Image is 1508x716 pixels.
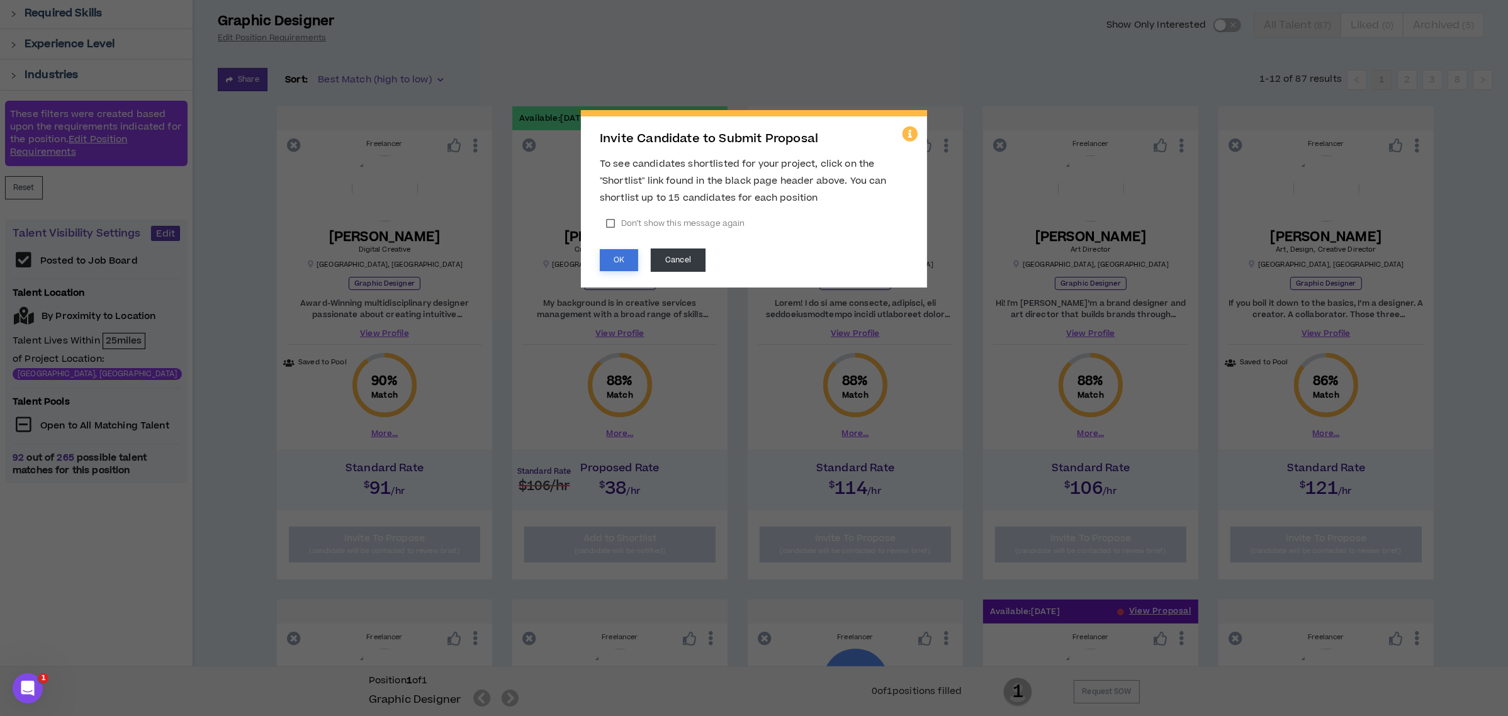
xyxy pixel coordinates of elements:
[651,249,706,272] button: Cancel
[600,214,751,233] label: Don’t show this message again
[600,157,887,204] span: To see candidates shortlisted for your project, click on the "Shortlist" link found in the black ...
[600,132,908,146] h2: Invite Candidate to Submit Proposal
[13,673,43,703] iframe: Intercom live chat
[38,673,48,683] span: 1
[600,249,638,271] button: OK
